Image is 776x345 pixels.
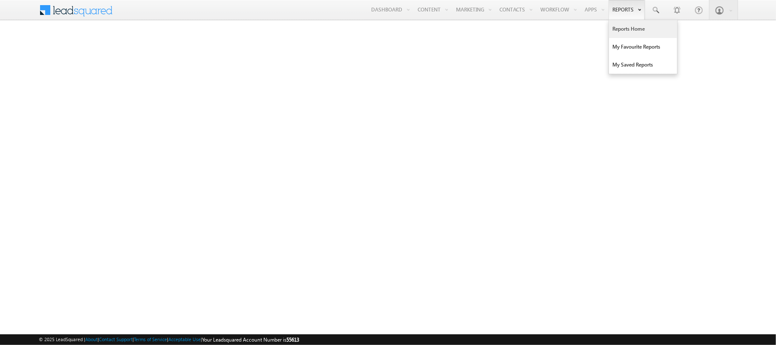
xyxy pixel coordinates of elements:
[99,336,133,342] a: Contact Support
[286,336,299,343] span: 55613
[85,336,98,342] a: About
[168,336,201,342] a: Acceptable Use
[39,336,299,344] span: © 2025 LeadSquared | | | | |
[609,38,677,56] a: My Favourite Reports
[609,56,677,74] a: My Saved Reports
[609,20,677,38] a: Reports Home
[134,336,167,342] a: Terms of Service
[202,336,299,343] span: Your Leadsquared Account Number is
